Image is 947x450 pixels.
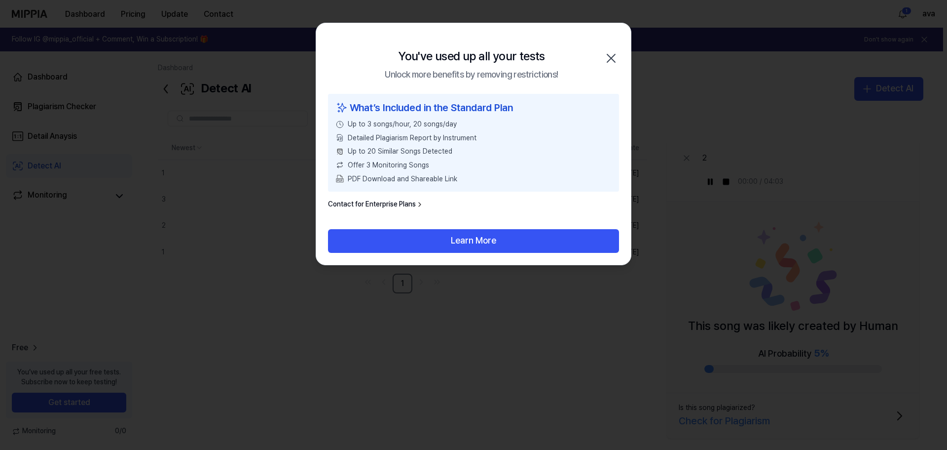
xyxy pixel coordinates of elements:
img: sparkles icon [336,100,348,116]
span: Detailed Plagiarism Report by Instrument [348,133,476,143]
span: PDF Download and Shareable Link [348,174,457,184]
div: You've used up all your tests [398,47,545,66]
button: Learn More [328,229,619,252]
div: What’s Included in the Standard Plan [336,100,611,116]
a: Contact for Enterprise Plans [328,200,424,209]
img: PDF Download [336,175,344,183]
div: Unlock more benefits by removing restrictions! [385,68,558,82]
span: Offer 3 Monitoring Songs [348,161,429,170]
span: Up to 3 songs/hour, 20 songs/day [348,120,457,129]
span: Up to 20 Similar Songs Detected [348,147,452,157]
